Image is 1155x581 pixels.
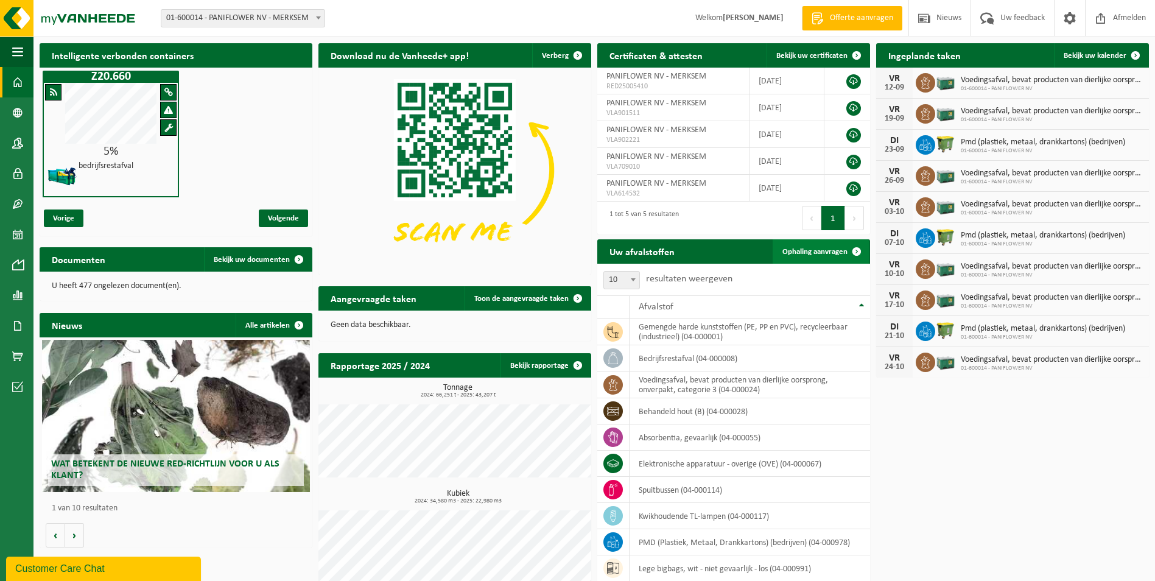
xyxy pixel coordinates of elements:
[961,334,1125,341] span: 01-600014 - PANIFLOWER NV
[542,52,569,60] span: Verberg
[723,13,784,23] strong: [PERSON_NAME]
[606,108,740,118] span: VLA901511
[606,189,740,199] span: VLA614532
[935,351,956,371] img: PB-LB-0680-HPE-GN-01
[630,529,870,555] td: PMD (Plastiek, Metaal, Drankkartons) (bedrijven) (04-000978)
[935,227,956,247] img: WB-1100-HPE-GN-51
[630,345,870,371] td: bedrijfsrestafval (04-000008)
[882,177,907,185] div: 26-09
[882,291,907,301] div: VR
[318,353,442,377] h2: Rapportage 2025 / 2024
[161,9,325,27] span: 01-600014 - PANIFLOWER NV - MERKSEM
[882,136,907,146] div: DI
[882,167,907,177] div: VR
[882,208,907,216] div: 03-10
[630,319,870,345] td: gemengde harde kunststoffen (PE, PP en PVC), recycleerbaar (industrieel) (04-000001)
[630,503,870,529] td: kwikhoudende TL-lampen (04-000117)
[882,74,907,83] div: VR
[79,162,133,171] h4: bedrijfsrestafval
[750,148,824,175] td: [DATE]
[606,162,740,172] span: VLA709010
[750,121,824,148] td: [DATE]
[961,241,1125,248] span: 01-600014 - PANIFLOWER NV
[961,210,1143,217] span: 01-600014 - PANIFLOWER NV
[935,71,956,92] img: PB-LB-0680-HPE-GN-01
[882,332,907,340] div: 21-10
[802,206,821,230] button: Previous
[639,302,673,312] span: Afvalstof
[961,85,1143,93] span: 01-600014 - PANIFLOWER NV
[204,247,311,272] a: Bekijk uw documenten
[802,6,902,30] a: Offerte aanvragen
[882,146,907,154] div: 23-09
[325,490,591,504] h3: Kubiek
[318,286,429,310] h2: Aangevraagde taken
[1054,43,1148,68] a: Bekijk uw kalender
[961,355,1143,365] span: Voedingsafval, bevat producten van dierlijke oorsprong, onverpakt, categorie 3
[532,43,590,68] button: Verberg
[821,206,845,230] button: 1
[646,274,732,284] label: resultaten weergeven
[961,272,1143,279] span: 01-600014 - PANIFLOWER NV
[882,260,907,270] div: VR
[465,286,590,311] a: Toon de aangevraagde taken
[961,178,1143,186] span: 01-600014 - PANIFLOWER NV
[961,107,1143,116] span: Voedingsafval, bevat producten van dierlijke oorsprong, onverpakt, categorie 3
[776,52,848,60] span: Bekijk uw certificaten
[935,195,956,216] img: PB-LB-0680-HPE-GN-01
[935,320,956,340] img: WB-1100-HPE-GN-51
[606,82,740,91] span: RED25005410
[961,116,1143,124] span: 01-600014 - PANIFLOWER NV
[52,282,300,290] p: U heeft 477 ongelezen document(en).
[630,371,870,398] td: voedingsafval, bevat producten van dierlijke oorsprong, onverpakt, categorie 3 (04-000024)
[630,451,870,477] td: elektronische apparatuur - overige (OVE) (04-000067)
[961,138,1125,147] span: Pmd (plastiek, metaal, drankkartons) (bedrijven)
[750,94,824,121] td: [DATE]
[882,322,907,332] div: DI
[65,523,84,548] button: Volgende
[961,303,1143,310] span: 01-600014 - PANIFLOWER NV
[603,205,679,231] div: 1 tot 5 van 5 resultaten
[961,200,1143,210] span: Voedingsafval, bevat producten van dierlijke oorsprong, onverpakt, categorie 3
[325,384,591,398] h3: Tonnage
[325,392,591,398] span: 2024: 66,251 t - 2025: 43,207 t
[52,504,306,513] p: 1 van 10 resultaten
[161,10,325,27] span: 01-600014 - PANIFLOWER NV - MERKSEM
[606,125,706,135] span: PANIFLOWER NV - MERKSEM
[876,43,973,67] h2: Ingeplande taken
[935,289,956,309] img: PB-LB-0680-HPE-GN-01
[606,72,706,81] span: PANIFLOWER NV - MERKSEM
[604,272,639,289] span: 10
[318,43,481,67] h2: Download nu de Vanheede+ app!
[845,206,864,230] button: Next
[961,169,1143,178] span: Voedingsafval, bevat producten van dierlijke oorsprong, onverpakt, categorie 3
[882,83,907,92] div: 12-09
[782,248,848,256] span: Ophaling aanvragen
[47,161,77,191] img: HK-XZ-20-GN-12
[882,114,907,123] div: 19-09
[606,135,740,145] span: VLA902221
[882,229,907,239] div: DI
[882,239,907,247] div: 07-10
[935,133,956,154] img: WB-1100-HPE-GN-51
[597,43,715,67] h2: Certificaten & attesten
[630,424,870,451] td: absorbentia, gevaarlijk (04-000055)
[40,43,312,67] h2: Intelligente verbonden containers
[606,152,706,161] span: PANIFLOWER NV - MERKSEM
[750,175,824,202] td: [DATE]
[961,262,1143,272] span: Voedingsafval, bevat producten van dierlijke oorsprong, onverpakt, categorie 3
[935,258,956,278] img: PB-LB-0680-HPE-GN-01
[767,43,869,68] a: Bekijk uw certificaten
[606,99,706,108] span: PANIFLOWER NV - MERKSEM
[42,340,309,492] a: Wat betekent de nieuwe RED-richtlijn voor u als klant?
[500,353,590,378] a: Bekijk rapportage
[773,239,869,264] a: Ophaling aanvragen
[935,102,956,123] img: PB-LB-0680-HPE-GN-01
[40,247,118,271] h2: Documenten
[325,498,591,504] span: 2024: 34,580 m3 - 2025: 22,980 m3
[44,146,178,158] div: 5%
[46,523,65,548] button: Vorige
[882,353,907,363] div: VR
[597,239,687,263] h2: Uw afvalstoffen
